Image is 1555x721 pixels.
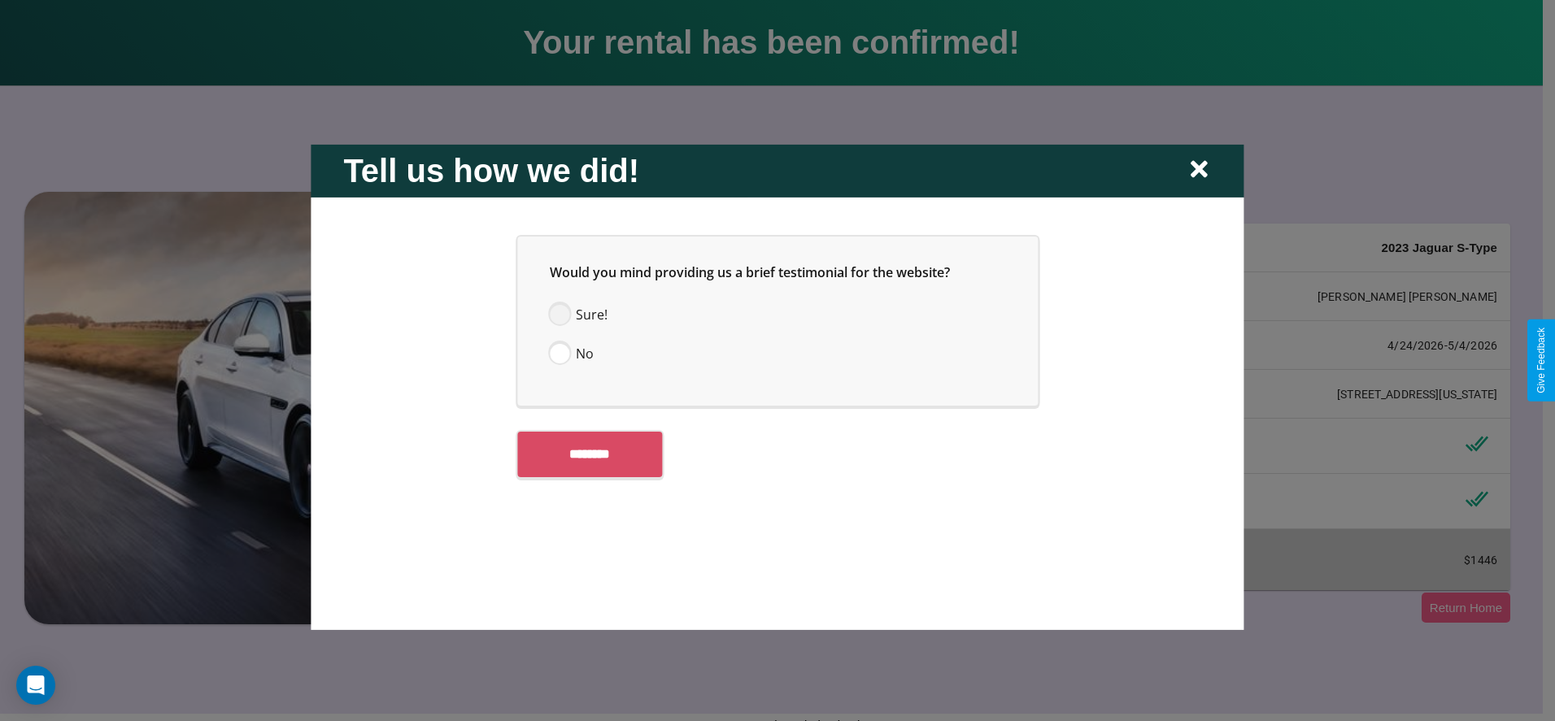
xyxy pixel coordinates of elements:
[1535,328,1547,393] div: Give Feedback
[16,666,55,705] div: Open Intercom Messenger
[550,263,950,280] span: Would you mind providing us a brief testimonial for the website?
[576,343,594,363] span: No
[576,304,608,324] span: Sure!
[343,152,639,189] h2: Tell us how we did!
